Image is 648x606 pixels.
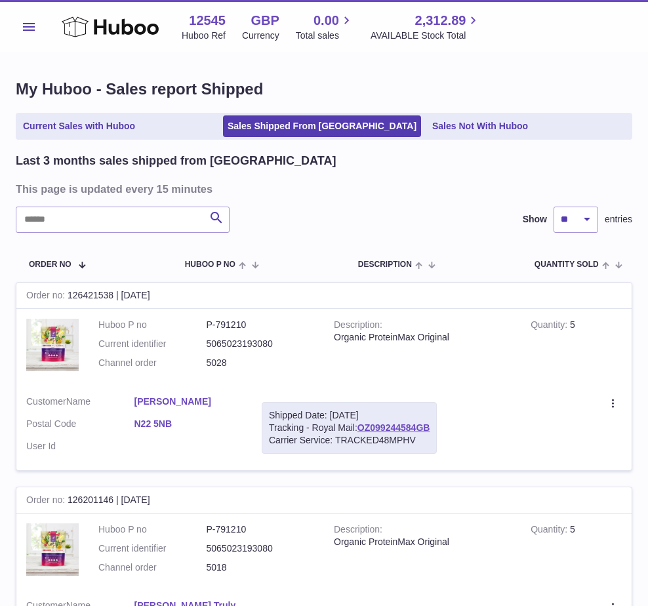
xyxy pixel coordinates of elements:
[334,536,511,548] div: Organic ProteinMax Original
[314,12,339,30] span: 0.00
[189,12,226,30] strong: 12545
[428,115,533,137] a: Sales Not With Huboo
[334,524,382,538] strong: Description
[182,30,226,42] div: Huboo Ref
[251,12,279,30] strong: GBP
[269,409,430,422] div: Shipped Date: [DATE]
[26,319,79,371] img: 125451756940458.jpg
[269,434,430,447] div: Carrier Service: TRACKED48MPHV
[16,153,336,169] h2: Last 3 months sales shipped from [GEOGRAPHIC_DATA]
[207,338,315,350] dd: 5065023193080
[521,309,632,386] td: 5
[134,395,243,408] a: [PERSON_NAME]
[98,542,207,555] dt: Current identifier
[26,395,134,411] dt: Name
[605,213,632,226] span: entries
[98,523,207,536] dt: Huboo P no
[207,523,315,536] dd: P-791210
[98,319,207,331] dt: Huboo P no
[207,561,315,574] dd: 5018
[262,402,437,454] div: Tracking - Royal Mail:
[26,523,79,576] img: 125451756940458.jpg
[371,12,481,42] a: 2,312.89 AVAILABLE Stock Total
[185,260,235,269] span: Huboo P no
[134,418,243,430] a: N22 5NB
[26,290,68,304] strong: Order no
[207,357,315,369] dd: 5028
[16,283,632,309] div: 126421538 | [DATE]
[296,30,354,42] span: Total sales
[18,115,140,137] a: Current Sales with Huboo
[531,319,570,333] strong: Quantity
[296,12,354,42] a: 0.00 Total sales
[357,422,430,433] a: OZ099244584GB
[242,30,279,42] div: Currency
[16,182,629,196] h3: This page is updated every 15 minutes
[16,79,632,100] h1: My Huboo - Sales report Shipped
[371,30,481,42] span: AVAILABLE Stock Total
[358,260,412,269] span: Description
[29,260,71,269] span: Order No
[26,396,66,407] span: Customer
[98,561,207,574] dt: Channel order
[334,319,382,333] strong: Description
[521,514,632,590] td: 5
[207,542,315,555] dd: 5065023193080
[26,440,134,453] dt: User Id
[207,319,315,331] dd: P-791210
[531,524,570,538] strong: Quantity
[16,487,632,514] div: 126201146 | [DATE]
[26,495,68,508] strong: Order no
[26,418,134,434] dt: Postal Code
[334,331,511,344] div: Organic ProteinMax Original
[415,12,466,30] span: 2,312.89
[523,213,547,226] label: Show
[98,338,207,350] dt: Current identifier
[223,115,421,137] a: Sales Shipped From [GEOGRAPHIC_DATA]
[98,357,207,369] dt: Channel order
[535,260,599,269] span: Quantity Sold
